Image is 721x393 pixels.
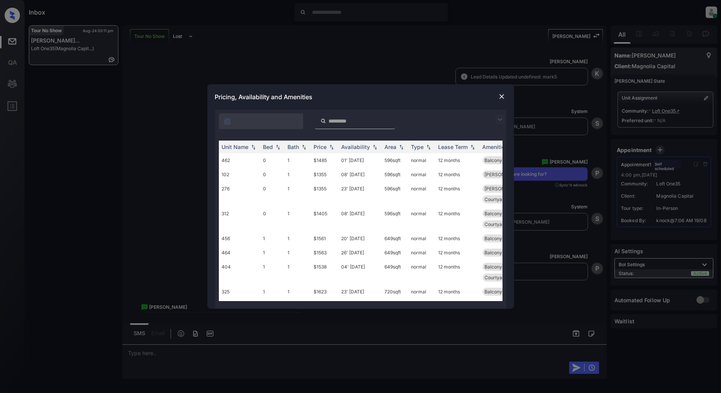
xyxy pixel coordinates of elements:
span: Balcony [485,264,503,270]
td: 1 [260,231,285,246]
td: normal [408,153,435,167]
img: sorting [425,144,432,150]
td: 12 months [435,246,480,260]
td: $1563 [311,246,338,260]
div: Unit Name [222,144,249,150]
td: 08' [DATE] [338,167,382,182]
td: normal [408,206,435,231]
td: 12 months [435,153,480,167]
td: 12 months [435,299,480,324]
td: 12 months [435,231,480,246]
td: 1 [285,231,311,246]
td: $1355 [311,182,338,206]
td: 12 months [435,206,480,231]
td: 1 [285,153,311,167]
td: 800 sqft [382,299,408,324]
img: sorting [397,144,405,150]
td: 596 sqft [382,167,408,182]
td: 01' [DATE] [338,153,382,167]
td: 1 [260,285,285,299]
td: 464 [219,246,260,260]
td: $1623 [311,285,338,299]
td: 0 [260,167,285,182]
td: normal [408,260,435,285]
td: 12 months [435,260,480,285]
td: 12 months [435,182,480,206]
td: $1485 [311,153,338,167]
td: 0 [260,206,285,231]
td: normal [408,182,435,206]
td: 1 [285,246,311,260]
div: Availability [342,144,370,150]
td: 0 [260,182,285,206]
td: 102 [219,167,260,182]
td: 1 [285,260,311,285]
td: 16' [DATE] [338,299,382,324]
td: normal [408,167,435,182]
td: 23' [DATE] [338,182,382,206]
span: Courtyard view [485,196,519,202]
td: $1711 [311,299,338,324]
span: [PERSON_NAME]... [485,186,526,192]
img: sorting [274,144,282,150]
td: 462 [219,153,260,167]
td: 649 sqft [382,246,408,260]
td: 04' [DATE] [338,260,382,285]
td: $1538 [311,260,338,285]
td: 649 sqft [382,260,408,285]
td: $1355 [311,167,338,182]
td: 23' [DATE] [338,285,382,299]
div: Bath [288,144,299,150]
img: sorting [300,144,308,150]
td: 1 [285,182,311,206]
td: normal [408,299,435,324]
td: 325 [219,285,260,299]
span: [PERSON_NAME]... [485,172,526,177]
span: Courtyard view [485,221,519,227]
img: sorting [328,144,335,150]
td: 276 [219,182,260,206]
td: 26' [DATE] [338,246,382,260]
td: 20' [DATE] [338,231,382,246]
td: 1 [285,299,311,324]
td: 12 months [435,167,480,182]
div: Type [411,144,424,150]
img: sorting [250,144,257,150]
img: sorting [371,144,379,150]
td: 12 months [435,285,480,299]
td: 1 [285,206,311,231]
span: Balcony [485,211,503,216]
img: icon-zuma [495,115,504,124]
td: 312 [219,206,260,231]
td: 1 [260,246,285,260]
span: Balcony [485,236,503,241]
img: icon-zuma [223,118,231,125]
td: 404 [219,260,260,285]
td: $1405 [311,206,338,231]
div: Area [385,144,397,150]
td: 720 sqft [382,285,408,299]
td: normal [408,231,435,246]
div: Bed [263,144,273,150]
td: 432 [219,299,260,324]
td: 1 [285,167,311,182]
div: Price [314,144,327,150]
td: 596 sqft [382,153,408,167]
td: $1561 [311,231,338,246]
span: Balcony [485,250,503,255]
span: Balcony [485,289,503,295]
span: Courtyard view [485,275,519,280]
div: Amenities [483,144,508,150]
td: 08' [DATE] [338,206,382,231]
img: icon-zuma [320,118,326,124]
img: close [498,93,506,100]
td: 596 sqft [382,206,408,231]
td: 0 [260,153,285,167]
span: Balcony [485,157,503,163]
td: 1 [260,260,285,285]
td: 456 [219,231,260,246]
div: Pricing, Availability and Amenities [207,84,514,110]
img: sorting [469,144,476,150]
td: 1 [285,285,311,299]
td: normal [408,285,435,299]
